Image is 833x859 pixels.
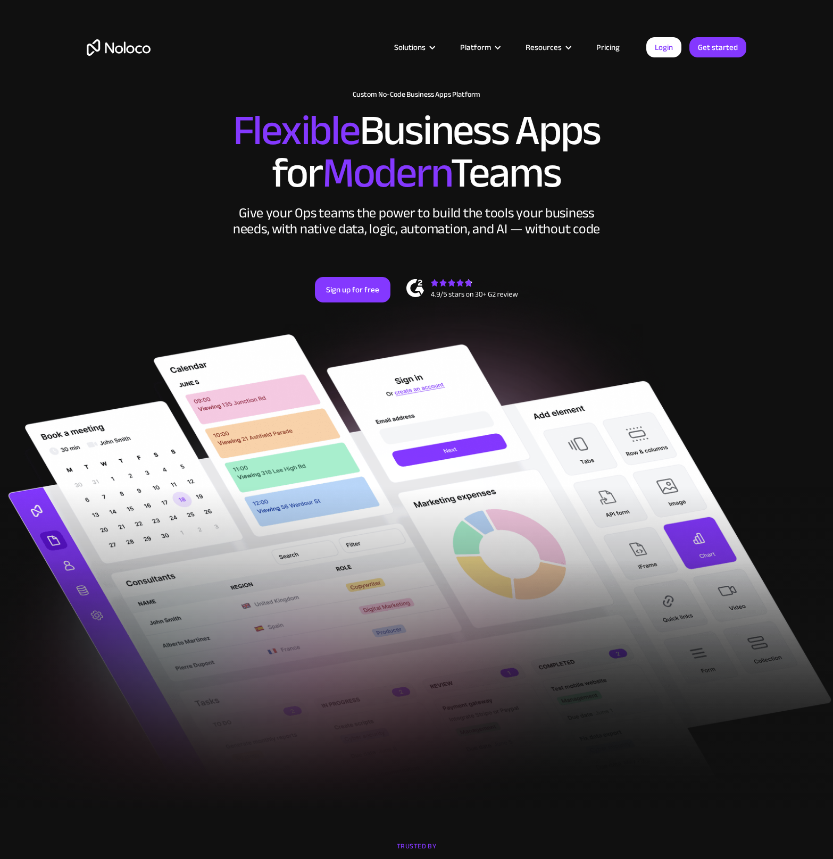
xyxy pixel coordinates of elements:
div: Solutions [394,40,426,54]
a: home [87,39,151,56]
div: Resources [526,40,562,54]
div: Solutions [381,40,447,54]
div: Platform [447,40,512,54]
div: Give your Ops teams the power to build the tools your business needs, with native data, logic, au... [230,205,603,237]
span: Modern [322,133,451,213]
div: Resources [512,40,583,54]
a: Get started [689,37,746,57]
a: Pricing [583,40,633,54]
div: Platform [460,40,491,54]
a: Login [646,37,681,57]
a: Sign up for free [315,277,390,302]
span: Flexible [233,91,360,170]
h2: Business Apps for Teams [87,110,746,195]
